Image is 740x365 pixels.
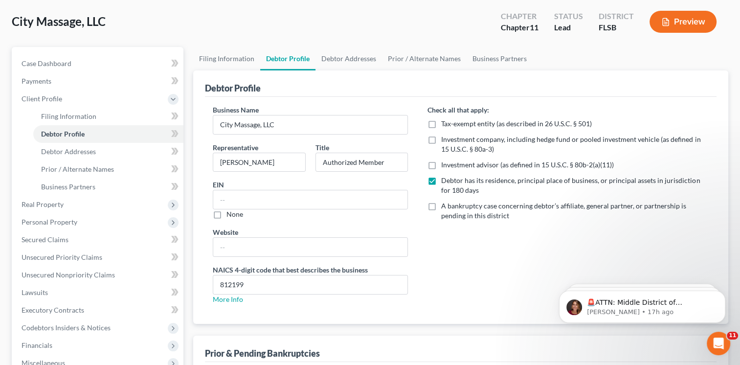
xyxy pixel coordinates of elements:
span: Executory Contracts [22,306,84,314]
span: Unsecured Priority Claims [22,253,102,261]
input: XXXX [213,275,407,294]
a: Case Dashboard [14,55,183,72]
div: Status [554,11,583,22]
span: Business Partners [41,182,95,191]
a: Filing Information [33,108,183,125]
span: Real Property [22,200,64,208]
label: Representative [213,142,258,153]
div: FLSB [599,22,634,33]
button: Preview [650,11,717,33]
span: Debtor has its residence, principal place of business, or principal assets in jurisdiction for 18... [441,176,700,194]
a: Unsecured Nonpriority Claims [14,266,183,284]
span: Investment company, including hedge fund or pooled investment vehicle (as defined in 15 U.S.C. § ... [441,135,700,153]
label: None [226,209,243,219]
a: Unsecured Priority Claims [14,249,183,266]
span: Client Profile [22,94,62,103]
span: Secured Claims [22,235,68,244]
a: Secured Claims [14,231,183,249]
input: Enter representative... [213,153,305,172]
input: -- [213,238,407,256]
span: Personal Property [22,218,77,226]
div: Debtor Profile [205,82,261,94]
span: 11 [530,23,538,32]
input: Enter title... [316,153,408,172]
input: Enter name... [213,115,407,134]
span: 11 [727,332,738,340]
label: Check all that apply: [427,105,489,115]
span: Lawsuits [22,288,48,297]
label: Title [315,142,329,153]
a: Lawsuits [14,284,183,301]
span: Codebtors Insiders & Notices [22,323,111,332]
a: Business Partners [33,178,183,196]
div: Chapter [501,11,538,22]
label: NAICS 4-digit code that best describes the business [213,265,368,275]
span: Debtor Addresses [41,147,96,156]
a: Executory Contracts [14,301,183,319]
span: Filing Information [41,112,96,120]
span: Unsecured Nonpriority Claims [22,271,115,279]
label: EIN [213,180,224,190]
input: -- [213,190,407,209]
a: Business Partners [467,47,533,70]
div: Prior & Pending Bankruptcies [205,347,320,359]
span: Case Dashboard [22,59,71,68]
span: Payments [22,77,51,85]
div: Chapter [501,22,538,33]
a: Debtor Profile [33,125,183,143]
a: Filing Information [193,47,260,70]
a: Debtor Profile [260,47,315,70]
span: Investment advisor (as defined in 15 U.S.C. § 80b-2(a)(11)) [441,160,614,169]
label: Website [213,227,238,237]
a: More Info [213,295,243,303]
div: Lead [554,22,583,33]
span: City Massage, LLC [12,14,106,28]
span: Financials [22,341,52,349]
iframe: Intercom notifications message [544,270,740,339]
a: Debtor Addresses [315,47,382,70]
label: Business Name [213,105,259,115]
span: Debtor Profile [41,130,85,138]
span: A bankruptcy case concerning debtor’s affiliate, general partner, or partnership is pending in th... [441,202,686,220]
a: Prior / Alternate Names [33,160,183,178]
div: District [599,11,634,22]
iframe: Intercom live chat [707,332,730,355]
a: Debtor Addresses [33,143,183,160]
span: Prior / Alternate Names [41,165,114,173]
span: Tax-exempt entity (as described in 26 U.S.C. § 501) [441,119,592,128]
a: Payments [14,72,183,90]
a: Prior / Alternate Names [382,47,467,70]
